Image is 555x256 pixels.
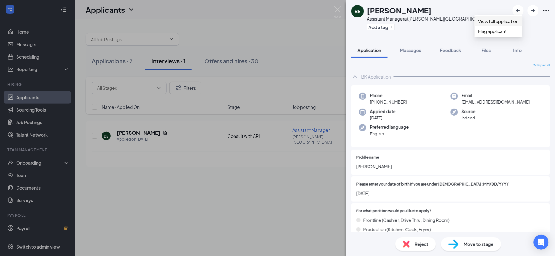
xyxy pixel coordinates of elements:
[370,131,409,137] span: English
[363,217,450,224] span: Frontline (Cashier, Drive Thru, Dining Room)
[534,235,549,250] div: Open Intercom Messenger
[356,190,545,197] span: [DATE]
[356,163,545,170] span: [PERSON_NAME]
[462,115,476,121] span: Indeed
[367,24,395,30] button: PlusAdd a tag
[370,109,396,115] span: Applied date
[440,47,461,53] span: Feedback
[356,208,432,214] span: For what position would you like to apply?
[513,5,524,16] button: ArrowLeftNew
[370,99,407,105] span: [PHONE_NUMBER]
[367,16,490,22] div: Assistant Manager at [PERSON_NAME][GEOGRAPHIC_DATA]
[543,7,550,14] svg: Ellipses
[462,109,476,115] span: Source
[514,7,522,14] svg: ArrowLeftNew
[528,5,539,16] button: ArrowRight
[358,47,381,53] span: Application
[529,7,537,14] svg: ArrowRight
[462,93,530,99] span: Email
[363,226,431,233] span: Production (Kitchen, Cook, Fryer)
[367,5,432,16] h1: [PERSON_NAME]
[356,155,379,161] span: Middle name
[389,25,393,29] svg: Plus
[462,99,530,105] span: [EMAIL_ADDRESS][DOMAIN_NAME]
[464,241,494,248] span: Move to stage
[361,74,391,80] div: BK Application
[370,93,407,99] span: Phone
[513,47,522,53] span: Info
[482,47,491,53] span: Files
[355,8,360,14] div: BE
[370,115,396,121] span: [DATE]
[400,47,421,53] span: Messages
[533,63,550,68] span: Collapse all
[370,124,409,130] span: Preferred language
[351,73,359,80] svg: ChevronUp
[478,18,519,25] a: View full application
[415,241,429,248] span: Reject
[356,181,509,187] span: Please enter your date of birth if you are under [DEMOGRAPHIC_DATA]: MM/DD/YYYY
